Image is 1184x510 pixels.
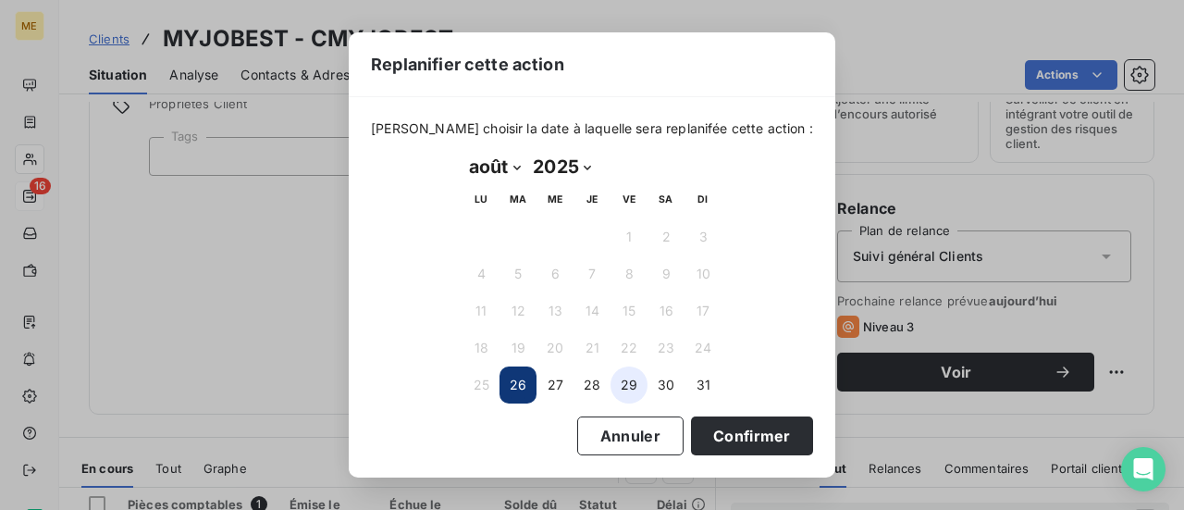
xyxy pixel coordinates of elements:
[536,181,573,218] th: mercredi
[462,292,499,330] button: 11
[573,255,610,292] button: 7
[371,52,564,77] span: Replanifier cette action
[610,181,647,218] th: vendredi
[647,292,684,330] button: 16
[371,119,813,138] span: [PERSON_NAME] choisir la date à laquelle sera replanifée cette action :
[684,181,721,218] th: dimanche
[536,292,573,330] button: 13
[647,255,684,292] button: 9
[573,367,610,404] button: 28
[499,367,536,404] button: 26
[499,330,536,367] button: 19
[684,255,721,292] button: 10
[684,292,721,330] button: 17
[573,292,610,330] button: 14
[573,330,610,367] button: 21
[462,181,499,218] th: lundi
[610,255,647,292] button: 8
[684,330,721,367] button: 24
[462,330,499,367] button: 18
[499,255,536,292] button: 5
[573,181,610,218] th: jeudi
[536,367,573,404] button: 27
[499,292,536,330] button: 12
[647,181,684,218] th: samedi
[610,292,647,330] button: 15
[647,330,684,367] button: 23
[610,367,647,404] button: 29
[684,367,721,404] button: 31
[1121,447,1165,491] div: Open Intercom Messenger
[610,218,647,255] button: 1
[610,330,647,367] button: 22
[577,417,684,455] button: Annuler
[462,255,499,292] button: 4
[684,218,721,255] button: 3
[499,181,536,218] th: mardi
[647,367,684,404] button: 30
[536,330,573,367] button: 20
[691,417,813,455] button: Confirmer
[462,367,499,404] button: 25
[536,255,573,292] button: 6
[647,218,684,255] button: 2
